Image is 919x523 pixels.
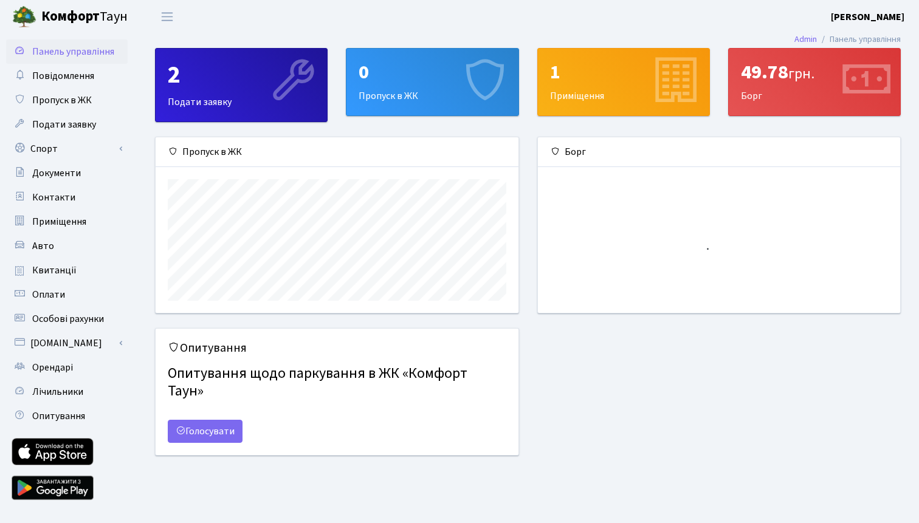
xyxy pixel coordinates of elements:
[32,166,81,180] span: Документи
[6,39,128,64] a: Панель управління
[538,137,901,167] div: Борг
[788,63,814,84] span: грн.
[346,48,518,116] a: 0Пропуск в ЖК
[168,360,506,405] h4: Опитування щодо паркування в ЖК «Комфорт Таун»
[32,94,92,107] span: Пропуск в ЖК
[537,48,710,116] a: 1Приміщення
[168,341,506,355] h5: Опитування
[32,118,96,131] span: Подати заявку
[168,420,243,443] a: Голосувати
[32,361,73,374] span: Орендарі
[794,33,817,46] a: Admin
[6,210,128,234] a: Приміщення
[6,161,128,185] a: Документи
[32,312,104,326] span: Особові рахунки
[32,385,83,398] span: Лічильники
[32,191,75,204] span: Контакти
[32,409,85,423] span: Опитування
[155,48,328,122] a: 2Подати заявку
[6,234,128,258] a: Авто
[168,61,315,90] div: 2
[32,288,65,301] span: Оплати
[346,49,518,115] div: Пропуск в ЖК
[32,45,114,58] span: Панель управління
[776,27,919,52] nav: breadcrumb
[6,137,128,161] a: Спорт
[6,282,128,307] a: Оплати
[41,7,100,26] b: Комфорт
[32,264,77,277] span: Квитанції
[6,258,128,282] a: Квитанції
[6,404,128,428] a: Опитування
[817,33,901,46] li: Панель управління
[538,49,709,115] div: Приміщення
[6,64,128,88] a: Повідомлення
[32,239,54,253] span: Авто
[741,61,888,84] div: 49.78
[32,69,94,83] span: Повідомлення
[6,112,128,137] a: Подати заявку
[152,7,182,27] button: Переключити навігацію
[6,380,128,404] a: Лічильники
[12,5,36,29] img: logo.png
[6,355,128,380] a: Орендарі
[156,137,518,167] div: Пропуск в ЖК
[156,49,327,121] div: Подати заявку
[550,61,697,84] div: 1
[32,215,86,228] span: Приміщення
[359,61,506,84] div: 0
[729,49,900,115] div: Борг
[6,331,128,355] a: [DOMAIN_NAME]
[6,307,128,331] a: Особові рахунки
[6,185,128,210] a: Контакти
[41,7,128,27] span: Таун
[831,10,904,24] a: [PERSON_NAME]
[6,88,128,112] a: Пропуск в ЖК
